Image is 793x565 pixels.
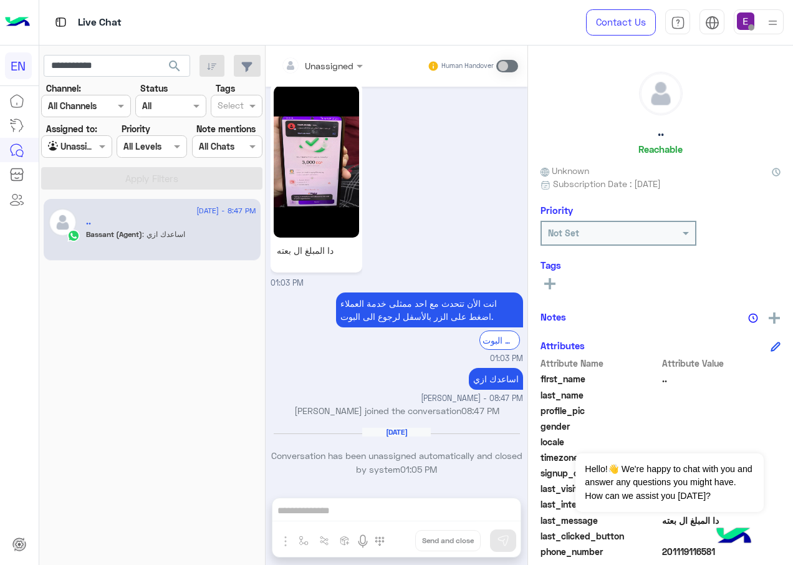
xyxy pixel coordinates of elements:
[541,389,660,402] span: last_name
[541,482,660,495] span: last_visited_flow
[49,208,77,236] img: defaultAdmin.png
[541,498,660,511] span: last_interaction
[441,61,494,71] small: Human Handover
[748,313,758,323] img: notes
[541,164,589,177] span: Unknown
[490,353,523,365] span: 01:03 PM
[274,241,359,260] p: دا المبلغ ال بعته
[541,529,660,543] span: last_clicked_button
[196,122,256,135] label: Note mentions
[86,229,142,239] span: Bassant (Agent)
[541,514,660,527] span: last_message
[541,435,660,448] span: locale
[769,312,780,324] img: add
[415,530,481,551] button: Send and close
[421,393,523,405] span: [PERSON_NAME] - 08:47 PM
[461,405,499,416] span: 08:47 PM
[553,177,661,190] span: Subscription Date : [DATE]
[362,428,431,437] h6: [DATE]
[53,14,69,30] img: tab
[705,16,719,30] img: tab
[712,515,756,559] img: hulul-logo.png
[216,99,244,115] div: Select
[541,340,585,351] h6: Attributes
[541,205,573,216] h6: Priority
[541,357,660,370] span: Attribute Name
[196,205,256,216] span: [DATE] - 8:47 PM
[167,59,182,74] span: search
[541,404,660,417] span: profile_pic
[86,216,91,227] h5: ..
[662,545,781,558] span: 201119116581
[5,52,32,79] div: EN
[78,14,122,31] p: Live Chat
[737,12,754,30] img: userImage
[271,449,523,476] p: Conversation has been unassigned automatically and closed by system
[638,143,683,155] h6: Reachable
[575,453,763,512] span: Hello!👋 We're happy to chat with you and answer any questions you might have. How can we assist y...
[274,86,359,238] img: 781156457756730.jpg
[541,420,660,433] span: gender
[140,82,168,95] label: Status
[541,259,781,271] h6: Tags
[640,72,682,115] img: defaultAdmin.png
[541,545,660,558] span: phone_number
[662,372,781,385] span: ..
[541,311,566,322] h6: Notes
[67,229,80,242] img: WhatsApp
[665,9,690,36] a: tab
[541,466,660,480] span: signup_date
[586,9,656,36] a: Contact Us
[541,451,660,464] span: timezone
[216,82,235,95] label: Tags
[765,15,781,31] img: profile
[46,82,81,95] label: Channel:
[662,357,781,370] span: Attribute Value
[541,372,660,385] span: first_name
[469,368,523,390] p: 27/8/2025, 8:47 PM
[271,83,362,273] a: دا المبلغ ال بعته
[662,514,781,527] span: دا المبلغ ال بعته
[271,278,304,287] span: 01:03 PM
[400,464,437,475] span: 01:05 PM
[46,122,97,135] label: Assigned to:
[160,55,190,82] button: search
[122,122,150,135] label: Priority
[662,420,781,433] span: null
[479,331,520,350] div: الرجوع الى البوت
[142,229,185,239] span: اساعدك ازي
[336,292,523,327] p: 27/8/2025, 1:03 PM
[41,167,262,190] button: Apply Filters
[671,16,685,30] img: tab
[658,125,664,139] h5: ..
[271,404,523,417] p: [PERSON_NAME] joined the conversation
[5,9,30,36] img: Logo
[662,529,781,543] span: null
